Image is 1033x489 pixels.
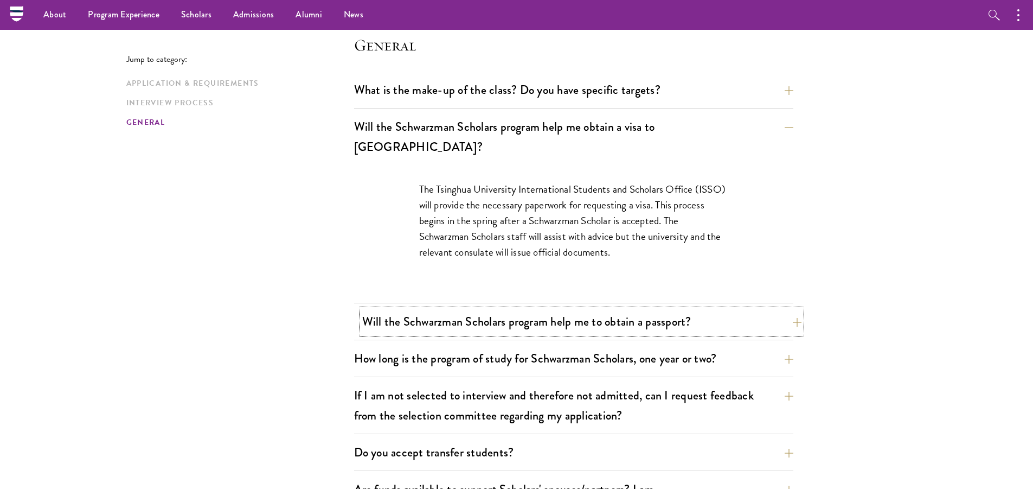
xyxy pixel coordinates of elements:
[126,54,354,64] p: Jump to category:
[126,78,348,89] a: Application & Requirements
[126,97,348,109] a: Interview Process
[126,117,348,128] a: General
[354,346,793,371] button: How long is the program of study for Schwarzman Scholars, one year or two?
[354,383,793,428] button: If I am not selected to interview and therefore not admitted, can I request feedback from the sel...
[419,181,728,260] p: The Tsinghua University International Students and Scholars Office (ISSO) will provide the necess...
[354,34,793,56] h4: General
[354,440,793,465] button: Do you accept transfer students?
[354,115,793,159] button: Will the Schwarzman Scholars program help me obtain a visa to [GEOGRAPHIC_DATA]?
[354,78,793,102] button: What is the make-up of the class? Do you have specific targets?
[362,309,801,334] button: Will the Schwarzman Scholars program help me to obtain a passport?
